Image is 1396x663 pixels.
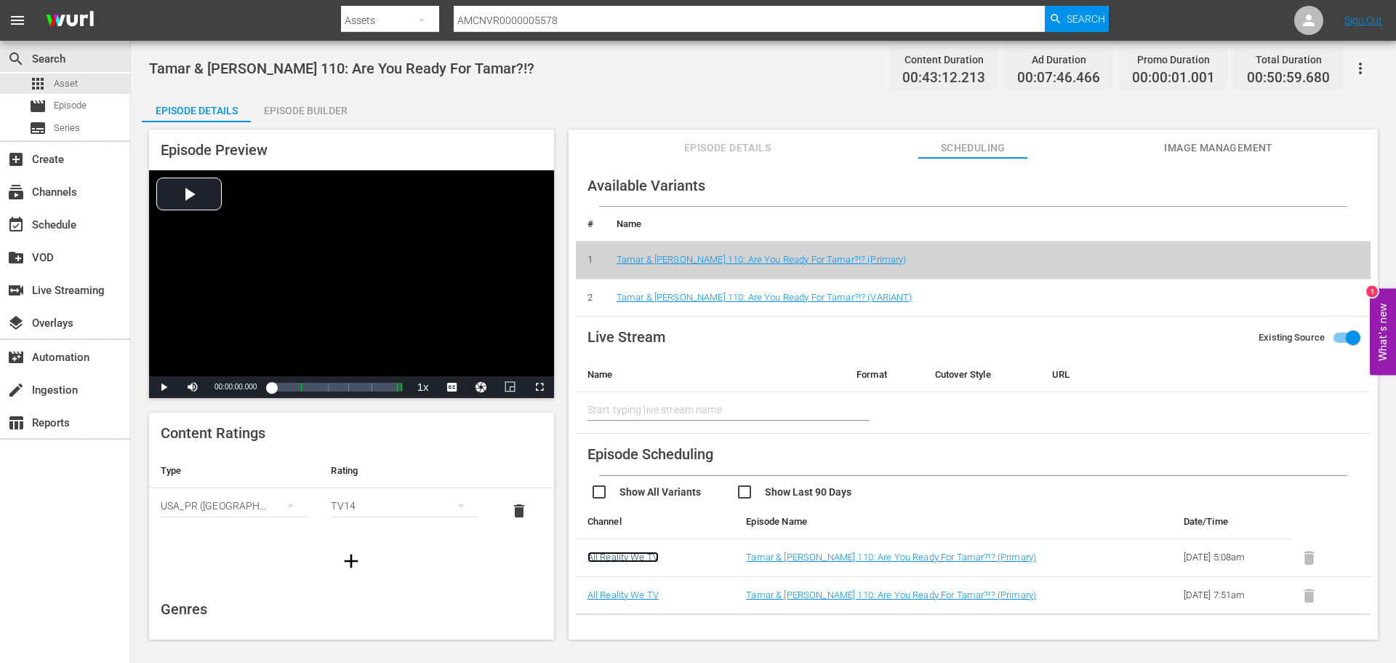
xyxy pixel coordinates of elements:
span: Schedule [7,216,25,234]
span: VOD [7,249,25,266]
button: Play [149,376,178,398]
th: Format [845,357,923,392]
span: Asset [29,75,47,92]
th: Episode Name [734,504,1092,539]
span: Image Management [1164,139,1273,157]
span: Scheduling [918,139,1027,157]
th: # [576,207,605,242]
button: Search [1045,6,1109,32]
td: 2 [576,279,605,317]
span: 00:07:46.466 [1017,70,1100,87]
span: Episode Details [673,139,782,157]
div: Content Duration [902,49,985,70]
a: Tamar & [PERSON_NAME] 110: Are You Ready For Tamar?!? (Primary) [746,552,1036,563]
div: Progress Bar [271,383,401,392]
span: Existing Source [1259,330,1325,345]
span: Available Variants [587,177,705,194]
span: Episode Preview [161,141,268,159]
span: Tamar & [PERSON_NAME] 110: Are You Ready For Tamar?!? [149,60,534,77]
img: ans4CAIJ8jUAAAAAAAAAAAAAAAAAAAAAAAAgQb4GAAAAAAAAAAAAAAAAAAAAAAAAJMjXAAAAAAAAAAAAAAAAAAAAAAAAgAT5G... [35,4,105,38]
span: Ingestion [7,381,25,399]
a: Sign Out [1344,15,1382,26]
span: Create [7,151,25,168]
div: TV14 [331,485,478,526]
span: Episode [54,98,87,113]
span: Series [29,119,47,137]
div: Episode Details [142,93,251,128]
th: Type [149,453,319,488]
button: Jump To Time [467,376,496,398]
span: Reports [7,414,25,432]
a: Tamar & [PERSON_NAME] 110: Are You Ready For Tamar?!? (VARIANT) [617,292,912,303]
span: Asset [54,76,78,91]
span: 00:00:00.000 [214,383,257,391]
span: Automation [7,349,25,366]
th: Name [576,357,845,392]
th: Name [605,207,1371,242]
span: Live Streaming [7,282,25,299]
span: 00:50:59.680 [1247,70,1330,87]
div: USA_PR ([GEOGRAPHIC_DATA] ([GEOGRAPHIC_DATA])) [161,485,308,526]
span: 00:43:12.213 [902,70,985,87]
th: Cutover Style [923,357,1040,392]
table: simple table [149,453,554,533]
a: All Reality We TV [587,552,659,563]
div: Promo Duration [1132,49,1215,70]
span: delete [510,502,528,520]
span: Genres [161,600,207,618]
span: Episode Scheduling [587,445,713,463]
span: Search [1067,6,1105,32]
button: Picture-in-Picture [496,376,525,398]
span: Search [7,50,25,68]
th: URL [1040,357,1348,392]
span: Overlays [7,314,25,332]
span: Channels [7,183,25,201]
span: Episode [29,98,47,115]
div: Video Player [149,170,554,398]
td: [DATE] 7:51am [1172,576,1291,614]
th: Channel [576,504,735,539]
a: Tamar & [PERSON_NAME] 110: Are You Ready For Tamar?!? (Primary) [617,254,907,265]
div: 1 [1366,285,1378,297]
span: Series [54,121,80,135]
th: Rating [319,453,489,488]
button: Open Feedback Widget [1370,288,1396,375]
button: Episode Builder [251,93,360,122]
button: Mute [178,376,207,398]
div: Episode Builder [251,93,360,128]
span: 00:00:01.001 [1132,70,1215,87]
div: Ad Duration [1017,49,1100,70]
td: 1 [576,242,605,279]
button: Playback Rate [409,376,438,398]
span: Live Stream [587,328,665,346]
a: Tamar & [PERSON_NAME] 110: Are You Ready For Tamar?!? (Primary) [746,589,1036,600]
button: Episode Details [142,93,251,122]
span: Content Ratings [161,424,265,442]
button: Fullscreen [525,376,554,398]
span: menu [9,12,26,29]
div: Total Duration [1247,49,1330,70]
td: [DATE] 5:08am [1172,539,1291,577]
button: delete [502,493,537,528]
th: Date/Time [1172,504,1291,539]
button: Captions [438,376,467,398]
a: All Reality We TV [587,589,659,600]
